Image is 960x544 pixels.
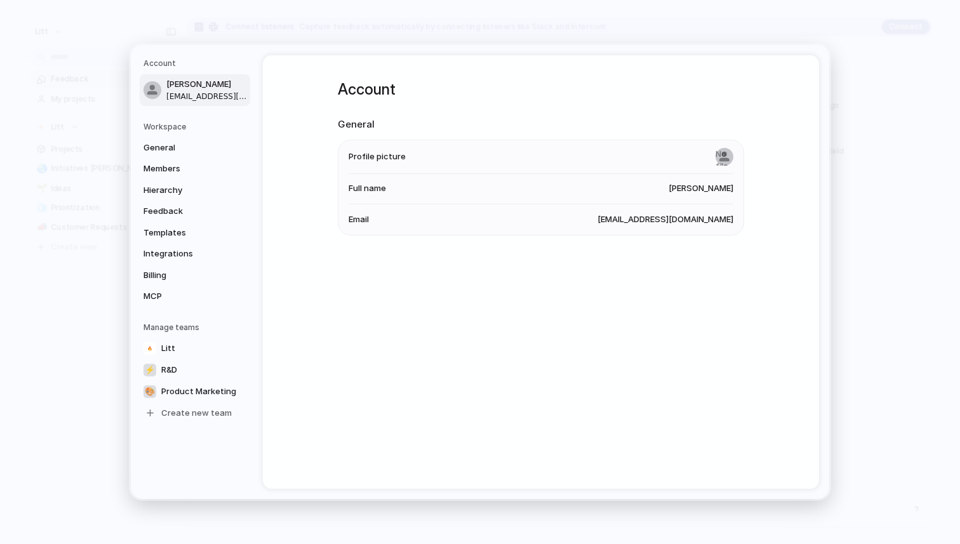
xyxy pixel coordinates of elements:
div: works! [204,182,234,194]
h5: Workspace [143,121,250,133]
div: you guys rock [161,244,244,272]
span: [EMAIL_ADDRESS][DOMAIN_NAME] [597,213,733,226]
a: Members [140,159,250,179]
div: oh that would be nice[EMAIL_ADDRESS][DOMAIN_NAME] [46,345,244,385]
a: ⚡R&D [140,360,250,380]
a: Templates [140,223,250,243]
span: [PERSON_NAME] [166,78,248,91]
div: Christian says… [10,282,244,345]
a: 🎨Product Marketing [140,381,250,402]
div: oh that would be nice [56,352,234,377]
span: Create new team [161,407,232,420]
div: Omer says… [10,174,244,203]
div: Omer says… [10,86,244,124]
div: you guys rock [171,252,234,265]
span: [EMAIL_ADDRESS][DOMAIN_NAME] [166,91,248,102]
span: Product Marketing [161,385,236,398]
span: Hierarchy [143,184,225,197]
button: Send a message… [218,411,238,431]
h2: General [338,117,744,132]
div: Christian says… [10,11,244,86]
textarea: Message… [11,389,243,411]
span: Email [349,213,369,226]
a: [EMAIL_ADDRESS][DOMAIN_NAME] [56,353,234,376]
a: MCP [140,286,250,307]
span: Integrations [143,248,225,260]
span: Litt [161,342,175,355]
div: Thank you it would be great [109,93,234,106]
h5: Account [143,58,250,69]
h1: [DEMOGRAPHIC_DATA] [62,6,175,16]
span: Templates [143,227,225,239]
div: Christian says… [10,124,244,174]
span: Members [143,163,225,175]
div: works! [194,174,244,202]
div: Thank you it would be great [98,86,244,114]
div: no worries at all! let us know if you'd like to be added to a Slack connect channel for easier co... [20,289,198,327]
span: [PERSON_NAME] [669,182,733,195]
div: no worries at all! let us know if you'd like to be added to a Slack connect channel for easier co... [10,282,208,335]
button: Emoji picker [20,416,30,426]
a: Hierarchy [140,180,250,201]
a: Create new team [140,403,250,423]
div: Omer says… [10,244,244,282]
div: Close [223,5,246,28]
div: Omer says… [10,202,244,244]
span: Feedback [143,205,225,218]
button: go back [8,5,32,29]
a: [PERSON_NAME][EMAIL_ADDRESS][DOMAIN_NAME] [140,74,250,106]
button: Gif picker [40,416,50,426]
a: Litt [140,338,250,359]
span: Full name [349,182,386,195]
a: Integrations [140,244,250,264]
div: If you refresh, you should now be able to nest under Projects [10,124,208,164]
h5: Manage teams [143,322,250,333]
div: I believe it's not currently configurable in the UI to allow nesting under projects but I can ena... [10,11,208,76]
div: thank you for your help and speedy response [56,210,234,235]
h1: Account [338,78,744,101]
span: Billing [143,269,225,282]
a: General [140,138,250,158]
div: 🎨 [143,385,156,398]
p: Active 6h ago [62,16,118,29]
span: Profile picture [349,150,406,163]
span: MCP [143,290,225,303]
a: Feedback [140,201,250,222]
span: R&D [161,364,177,376]
a: Billing [140,265,250,286]
div: Omer says… [10,345,244,395]
div: thank you for your help and speedy response [46,202,244,242]
div: ⚡ [143,364,156,376]
img: Profile image for Christian [36,7,57,27]
button: Upload attachment [60,416,70,426]
span: General [143,142,225,154]
div: I believe it's not currently configurable in the UI to allow nesting under projects but I can ena... [20,18,198,68]
div: If you refresh, you should now be able to nest under Projects [20,131,198,156]
button: Home [199,5,223,29]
